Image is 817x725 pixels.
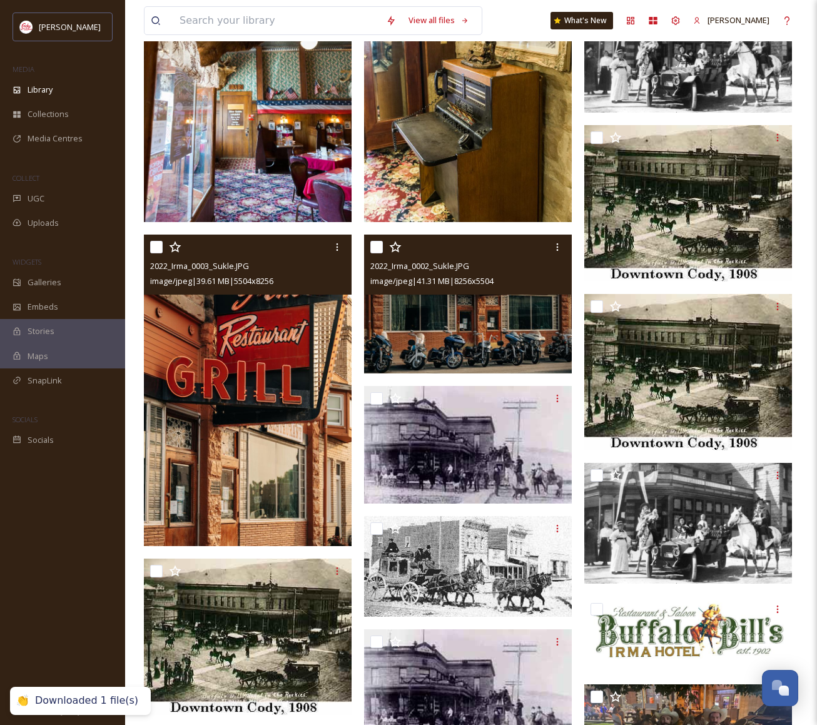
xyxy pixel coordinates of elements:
span: [PERSON_NAME] [39,21,101,33]
span: Galleries [28,276,61,288]
img: oldirma (1).jpg [584,125,792,281]
span: Stories [28,325,54,337]
button: Open Chat [762,670,798,706]
span: UGC [28,193,44,205]
div: Downloaded 1 file(s) [35,694,138,707]
img: Irma horses (1).jpg [364,386,572,504]
span: Maps [28,350,48,362]
span: 2022_Irma_0002_Sukle.JPG [370,260,469,271]
span: [PERSON_NAME] [708,14,769,26]
span: COLLECT [13,173,39,183]
a: [PERSON_NAME] [687,8,776,33]
img: The Irma Stage 1906.jpg [364,516,572,617]
span: SnapLink [28,375,62,387]
img: IRMA LOGO.jpg [584,596,792,667]
img: 2022_Irma_0002_Sukle.JPG [364,235,572,373]
span: Embeds [28,301,58,313]
img: oldirmahotel (1).jpg [144,559,352,715]
span: MEDIA [13,64,34,74]
div: 👏 [16,694,29,707]
span: Collections [28,108,69,120]
img: images%20(1).png [20,21,33,33]
span: Media Centres [28,133,83,144]
a: View all files [402,8,475,33]
img: oldirmahotel.jpg [584,294,792,450]
span: Socials [28,434,54,446]
span: SOCIALS [13,415,38,424]
span: Library [28,84,53,96]
span: 2022_Irma_0003_Sukle.JPG [150,260,249,271]
a: What's New [551,12,613,29]
input: Search your library [173,7,380,34]
span: image/jpeg | 41.31 MB | 8256 x 5504 [370,275,494,286]
img: 2022_Irma_0003_Sukle.JPG [144,235,352,546]
span: image/jpeg | 39.61 MB | 5504 x 8256 [150,275,273,286]
span: WIDGETS [13,257,41,266]
img: Cody family in front of Irma.jpg [584,463,792,584]
span: Uploads [28,217,59,229]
